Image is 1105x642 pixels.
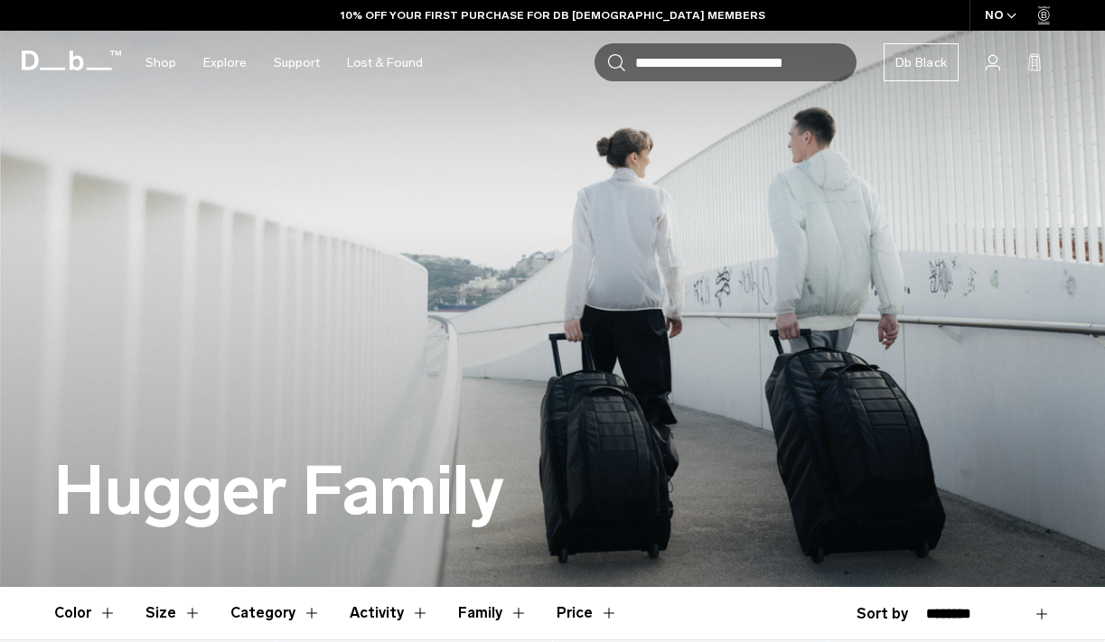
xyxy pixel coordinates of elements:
[274,31,320,95] a: Support
[341,7,765,23] a: 10% OFF YOUR FIRST PURCHASE FOR DB [DEMOGRAPHIC_DATA] MEMBERS
[884,43,959,81] a: Db Black
[458,587,528,639] button: Toggle Filter
[557,587,618,639] button: Toggle Price
[350,587,429,639] button: Toggle Filter
[347,31,423,95] a: Lost & Found
[145,31,176,95] a: Shop
[54,587,117,639] button: Toggle Filter
[54,454,504,529] h1: Hugger Family
[145,587,201,639] button: Toggle Filter
[230,587,321,639] button: Toggle Filter
[132,31,436,95] nav: Main Navigation
[203,31,247,95] a: Explore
